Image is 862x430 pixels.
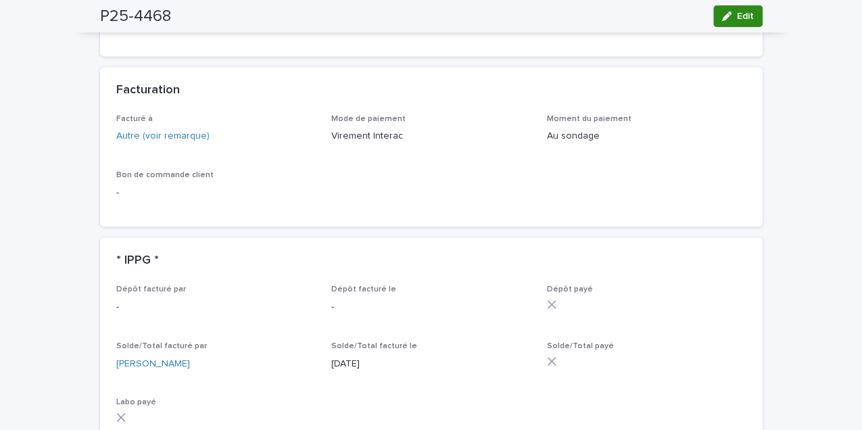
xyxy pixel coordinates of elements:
[116,129,210,143] a: Autre (voir remarque)
[116,356,190,371] a: [PERSON_NAME]
[331,115,406,123] span: Mode de paiement
[713,5,763,27] button: Edit
[331,356,531,371] p: [DATE]
[116,341,207,350] span: Solde/Total facturé par
[331,300,531,314] p: -
[547,129,746,143] p: Au sondage
[547,115,631,123] span: Moment du paiement
[116,83,180,98] h2: Facturation
[116,115,153,123] span: Facturé à
[547,341,614,350] span: Solde/Total payé
[331,285,396,293] span: Dépôt facturé le
[331,129,531,143] p: Virement Interac
[737,11,754,21] span: Edit
[547,285,593,293] span: Dépôt payé
[331,341,417,350] span: Solde/Total facturé le
[116,300,316,314] p: -
[116,398,156,406] span: Labo payé
[116,171,214,179] span: Bon de commande client
[116,285,186,293] span: Dépôt facturé par
[116,186,316,200] p: -
[100,7,171,26] h2: P25-4468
